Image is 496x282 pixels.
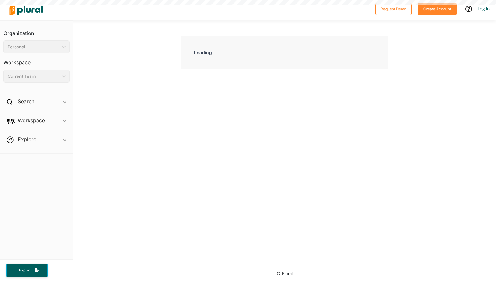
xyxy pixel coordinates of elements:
[418,3,457,15] button: Create Account
[418,5,457,12] a: Create Account
[375,3,412,15] button: Request Demo
[3,53,70,67] h3: Workspace
[181,36,388,69] div: Loading...
[3,24,70,38] h3: Organization
[6,264,48,277] button: Export
[277,271,293,276] small: © Plural
[478,6,490,11] a: Log In
[8,73,59,80] div: Current Team
[18,98,34,105] h2: Search
[375,5,412,12] a: Request Demo
[15,268,35,273] span: Export
[8,44,59,50] div: Personal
